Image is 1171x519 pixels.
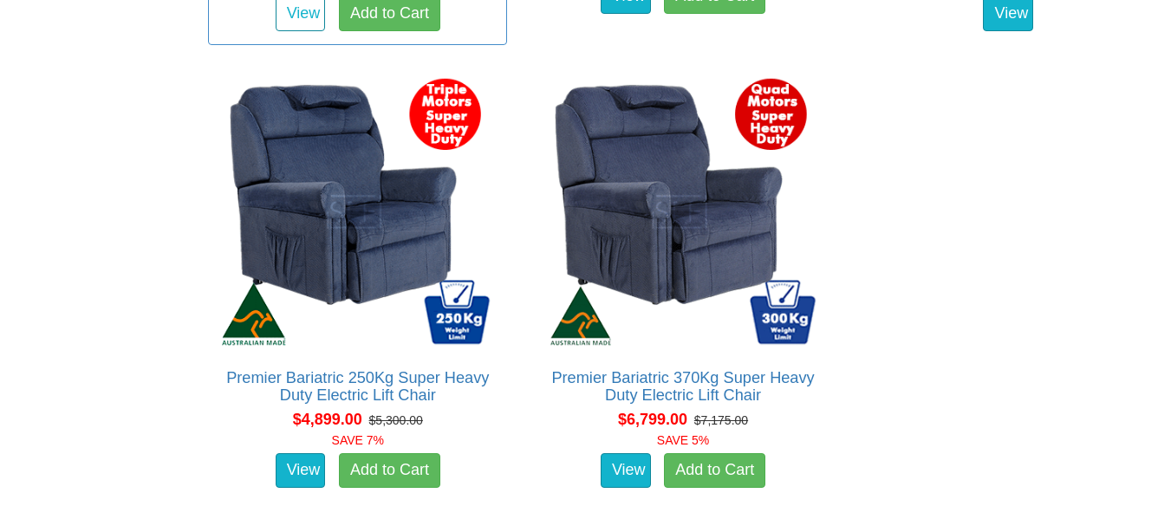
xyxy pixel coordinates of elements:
[369,413,423,427] del: $5,300.00
[339,453,440,488] a: Add to Cart
[543,72,823,352] img: Premier Bariatric 370Kg Super Heavy Duty Electric Lift Chair
[694,413,748,427] del: $7,175.00
[226,369,489,404] a: Premier Bariatric 250Kg Super Heavy Duty Electric Lift Chair
[332,433,384,447] font: SAVE 7%
[276,453,326,488] a: View
[601,453,651,488] a: View
[218,72,498,352] img: Premier Bariatric 250Kg Super Heavy Duty Electric Lift Chair
[551,369,814,404] a: Premier Bariatric 370Kg Super Heavy Duty Electric Lift Chair
[657,433,709,447] font: SAVE 5%
[664,453,765,488] a: Add to Cart
[293,411,362,428] span: $4,899.00
[618,411,687,428] span: $6,799.00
